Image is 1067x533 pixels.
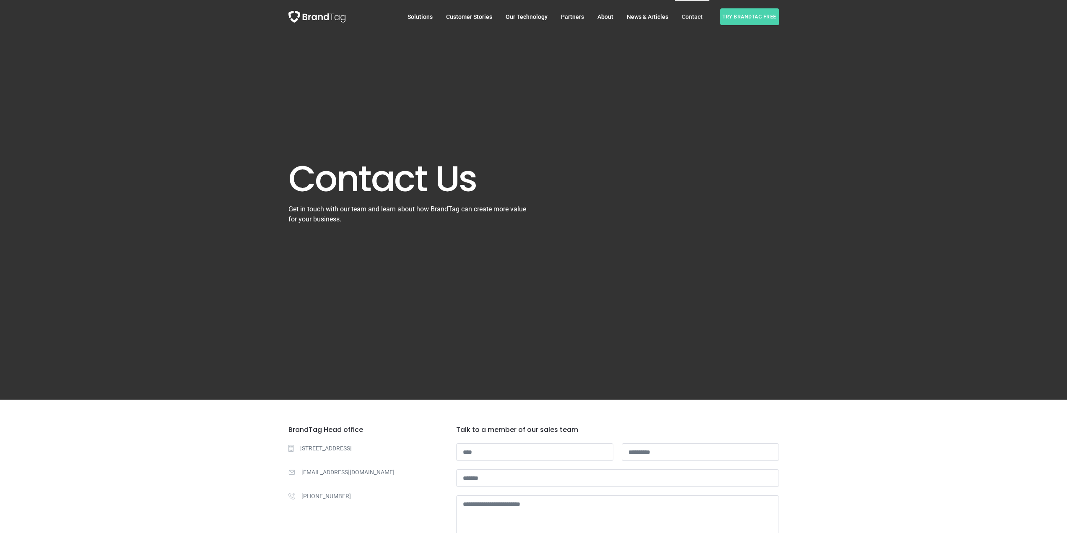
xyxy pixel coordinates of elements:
[506,13,548,20] span: Our Technology
[408,13,433,20] span: Solutions
[288,204,527,224] p: Get in touch with our team and learn about how BrandTag can create more value for your business.
[288,161,611,198] h2: Contact Us
[446,13,492,20] span: Customer Stories
[288,443,444,453] a: [STREET_ADDRESS]
[300,443,444,453] p: [STREET_ADDRESS]
[720,8,779,25] span: Try BrandTag free
[627,13,668,20] span: News & Articles
[301,467,444,477] p: [EMAIL_ADDRESS][DOMAIN_NAME]
[682,13,703,20] span: Contact
[301,491,444,501] p: [PHONE_NUMBER]
[288,425,444,435] h6: BrandTag Head office
[597,13,613,20] span: About
[288,11,345,23] img: BrandTag
[456,425,779,435] h6: Talk to a member of our sales team
[561,13,584,20] span: Partners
